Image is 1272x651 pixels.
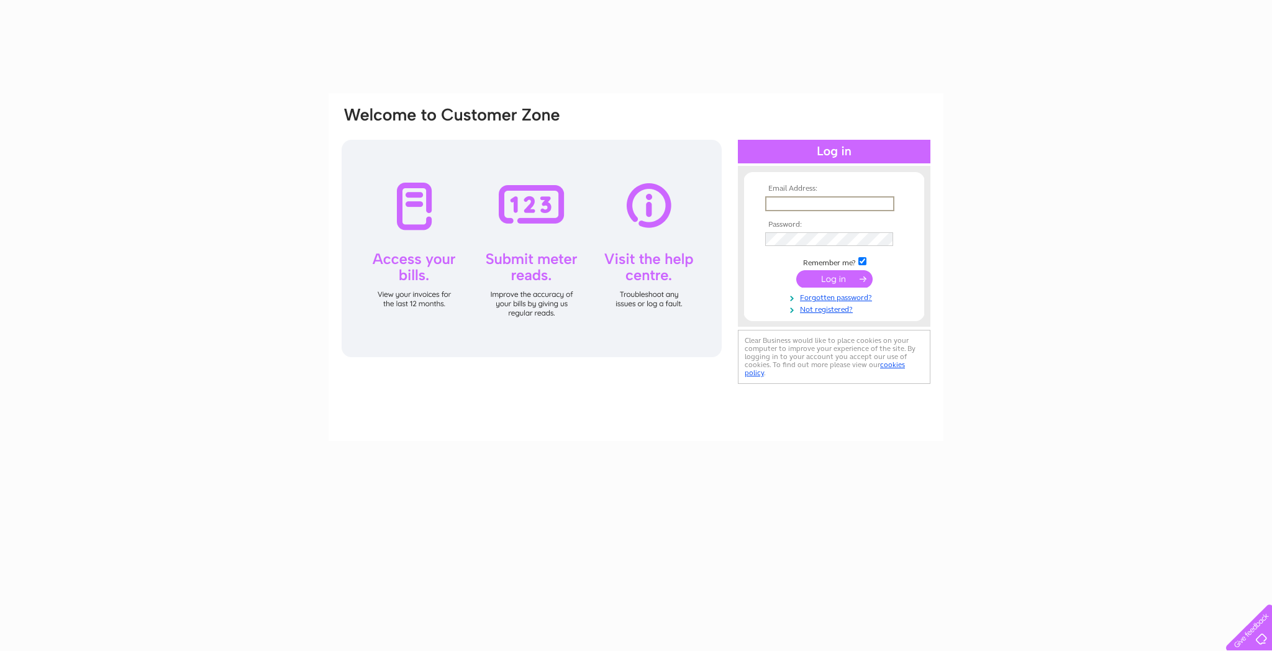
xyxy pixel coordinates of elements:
[762,221,906,229] th: Password:
[762,255,906,268] td: Remember me?
[796,270,873,288] input: Submit
[762,184,906,193] th: Email Address:
[765,303,906,314] a: Not registered?
[765,291,906,303] a: Forgotten password?
[745,360,905,377] a: cookies policy
[738,330,930,384] div: Clear Business would like to place cookies on your computer to improve your experience of the sit...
